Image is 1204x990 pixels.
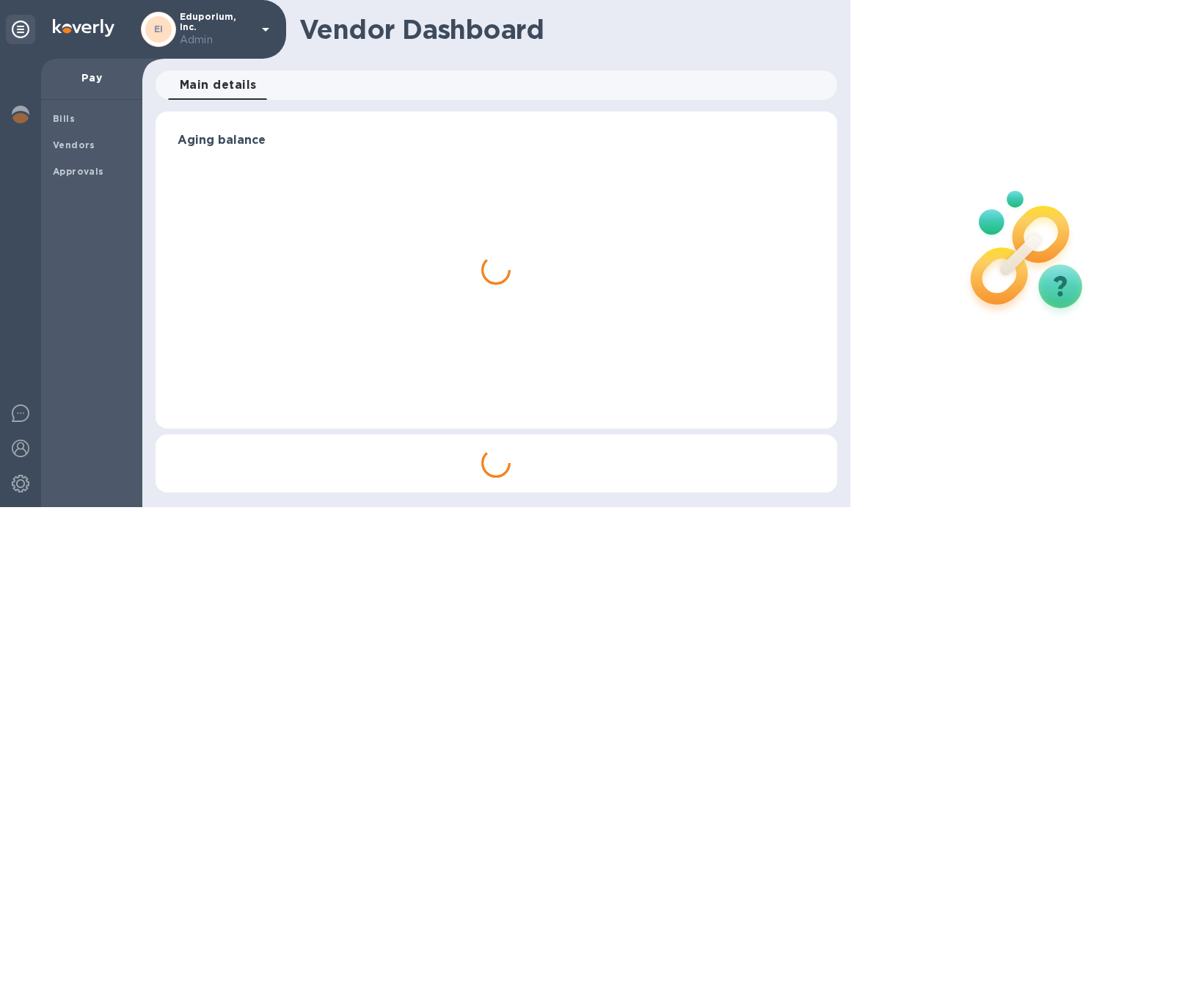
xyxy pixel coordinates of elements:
[53,19,114,37] img: Logo
[53,70,131,85] p: Pay
[180,12,253,48] p: Eduporium, Inc.
[53,139,95,150] b: Vendors
[178,134,815,148] h3: Aging balance
[6,15,35,44] div: Unpin categories
[53,166,104,177] b: Approvals
[53,113,75,124] b: Bills
[299,14,827,45] h1: Vendor Dashboard
[180,75,257,95] span: Main details
[154,23,164,34] b: EI
[180,32,253,48] p: Admin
